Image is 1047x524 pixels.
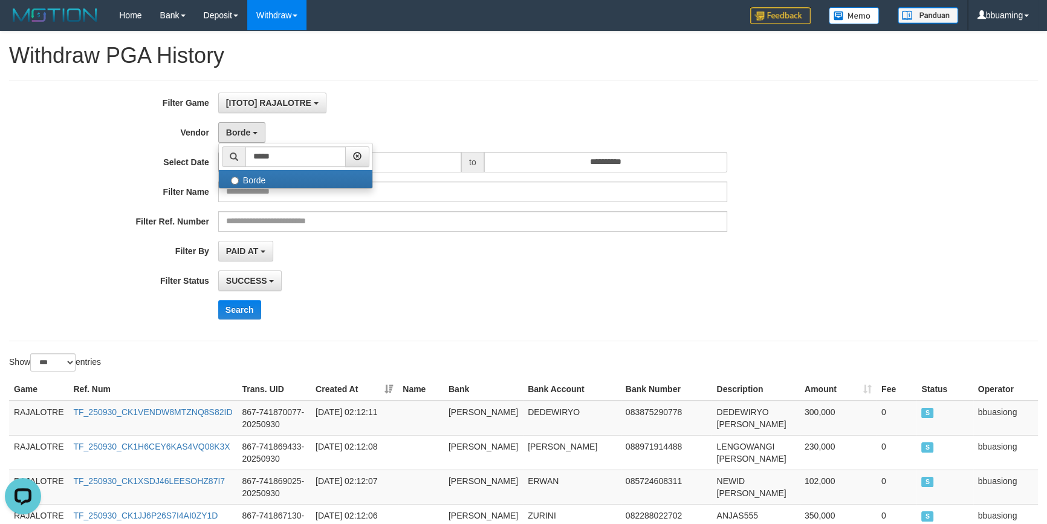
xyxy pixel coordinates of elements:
[311,435,398,470] td: [DATE] 02:12:08
[621,401,712,436] td: 083875290778
[9,44,1038,68] h1: Withdraw PGA History
[218,241,273,261] button: PAID AT
[523,378,621,401] th: Bank Account
[973,470,1038,504] td: bbuasiong
[73,442,230,451] a: TF_250930_CK1H6CEY6KAS4VQ08K3X
[68,378,237,401] th: Ref. Num
[30,353,76,372] select: Showentries
[444,435,523,470] td: [PERSON_NAME]
[921,442,933,453] span: SUCCESS
[800,435,877,470] td: 230,000
[921,408,933,418] span: SUCCESS
[311,378,398,401] th: Created At: activate to sort column ascending
[5,5,41,41] button: Open LiveChat chat widget
[800,401,877,436] td: 300,000
[461,152,484,172] span: to
[829,7,880,24] img: Button%20Memo.svg
[218,270,282,291] button: SUCCESS
[219,170,372,188] label: Borde
[712,378,799,401] th: Description
[9,401,68,436] td: RAJALOTRE
[444,378,523,401] th: Bank
[877,378,917,401] th: Fee
[800,378,877,401] th: Amount: activate to sort column ascending
[218,122,265,143] button: Borde
[523,435,621,470] td: [PERSON_NAME]
[73,511,218,520] a: TF_250930_CK1JJ6P26S7I4AI0ZY1D
[9,6,101,24] img: MOTION_logo.png
[9,435,68,470] td: RAJALOTRE
[621,470,712,504] td: 085724608311
[712,470,799,504] td: NEWID [PERSON_NAME]
[9,378,68,401] th: Game
[237,435,311,470] td: 867-741869433-20250930
[237,470,311,504] td: 867-741869025-20250930
[921,477,933,487] span: SUCCESS
[921,511,933,522] span: SUCCESS
[621,435,712,470] td: 088971914488
[9,353,101,372] label: Show entries
[226,98,311,108] span: [ITOTO] RAJALOTRE
[226,276,267,286] span: SUCCESS
[712,401,799,436] td: DEDEWIRYO [PERSON_NAME]
[898,7,958,24] img: panduan.png
[877,401,917,436] td: 0
[311,470,398,504] td: [DATE] 02:12:07
[231,177,239,185] input: Borde
[973,435,1038,470] td: bbuasiong
[973,378,1038,401] th: Operator
[523,401,621,436] td: DEDEWIRYO
[237,378,311,401] th: Trans. UID
[916,378,973,401] th: Status
[218,300,261,319] button: Search
[311,401,398,436] td: [DATE] 02:12:11
[444,401,523,436] td: [PERSON_NAME]
[712,435,799,470] td: LENGOWANGI [PERSON_NAME]
[973,401,1038,436] td: bbuasiong
[621,378,712,401] th: Bank Number
[9,470,68,504] td: RAJALOTRE
[750,7,811,24] img: Feedback.jpg
[237,401,311,436] td: 867-741870077-20250930
[877,470,917,504] td: 0
[218,93,326,113] button: [ITOTO] RAJALOTRE
[398,378,444,401] th: Name
[73,476,225,486] a: TF_250930_CK1XSDJ46LEESOHZ87I7
[226,128,250,137] span: Borde
[800,470,877,504] td: 102,000
[73,407,232,417] a: TF_250930_CK1VENDW8MTZNQ8S82ID
[226,246,258,256] span: PAID AT
[877,435,917,470] td: 0
[444,470,523,504] td: [PERSON_NAME]
[523,470,621,504] td: ERWAN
